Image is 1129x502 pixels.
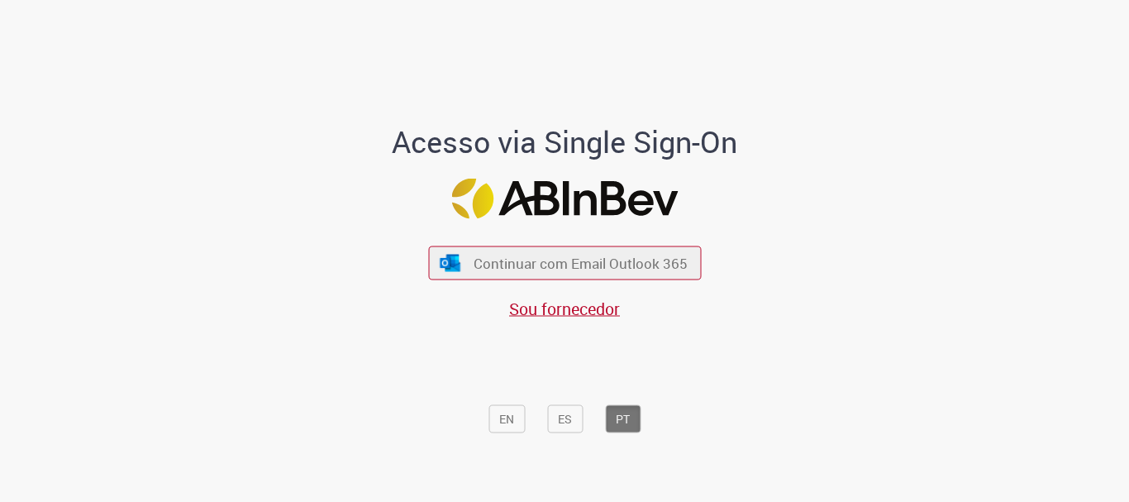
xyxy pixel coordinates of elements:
img: Logo ABInBev [451,179,678,219]
button: ícone Azure/Microsoft 360 Continuar com Email Outlook 365 [428,246,701,280]
a: Sou fornecedor [509,298,620,320]
button: ES [547,405,583,433]
button: EN [488,405,525,433]
button: PT [605,405,641,433]
span: Continuar com Email Outlook 365 [474,254,688,273]
h1: Acesso via Single Sign-On [336,126,794,159]
img: ícone Azure/Microsoft 360 [439,254,462,271]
